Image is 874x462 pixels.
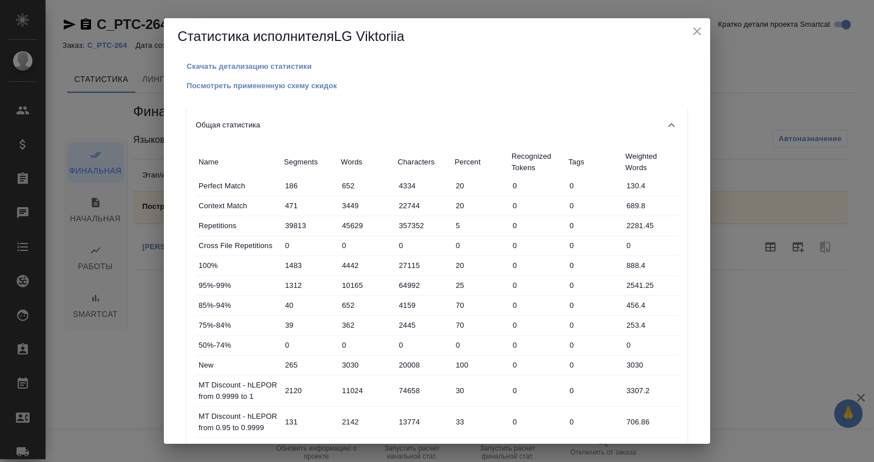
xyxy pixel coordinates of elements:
[566,197,622,214] input: ✎ Введи что-нибудь
[512,151,563,174] p: Recognized Tokens
[509,257,566,274] input: ✎ Введи что-нибудь
[281,217,338,234] input: ✎ Введи что-нибудь
[566,277,622,294] input: ✎ Введи что-нибудь
[199,360,278,371] p: New
[452,237,509,254] input: ✎ Введи что-нибудь
[622,357,679,373] input: ✎ Введи что-нибудь
[199,300,278,311] p: 85%-94%
[566,382,622,399] input: ✎ Введи что-нибудь
[395,257,452,274] input: ✎ Введи что-нибудь
[338,317,395,333] input: ✎ Введи что-нибудь
[341,156,392,168] p: Words
[509,237,566,254] input: ✎ Введи что-нибудь
[622,217,679,234] input: ✎ Введи что-нибудь
[281,382,338,399] input: ✎ Введи что-нибудь
[338,382,395,399] input: ✎ Введи что-нибудь
[395,197,452,214] input: ✎ Введи что-нибудь
[566,357,622,373] input: ✎ Введи что-нибудь
[452,382,509,399] input: ✎ Введи что-нибудь
[566,414,622,430] input: ✎ Введи что-нибудь
[199,180,278,192] p: Perfect Match
[187,61,312,72] button: Скачать детализацию статистики
[622,277,679,294] input: ✎ Введи что-нибудь
[452,277,509,294] input: ✎ Введи что-нибудь
[452,178,509,194] input: ✎ Введи что-нибудь
[281,178,338,194] input: ✎ Введи что-нибудь
[338,178,395,194] input: ✎ Введи что-нибудь
[566,237,622,254] input: ✎ Введи что-нибудь
[199,280,278,291] p: 95%-99%
[395,382,452,399] input: ✎ Введи что-нибудь
[281,277,338,294] input: ✎ Введи что-нибудь
[622,317,679,333] input: ✎ Введи что-нибудь
[509,317,566,333] input: ✎ Введи что-нибудь
[178,27,696,46] h5: Статистика исполнителя LG Viktoriia
[395,317,452,333] input: ✎ Введи что-нибудь
[625,151,677,174] p: Weighted Words
[689,23,706,40] button: close
[509,382,566,399] input: ✎ Введи что-нибудь
[281,317,338,333] input: ✎ Введи что-нибудь
[284,156,335,168] p: Segments
[452,414,509,430] input: ✎ Введи что-нибудь
[281,337,338,353] input: ✎ Введи что-нибудь
[452,357,509,373] input: ✎ Введи что-нибудь
[199,260,278,271] p: 100%
[338,257,395,274] input: ✎ Введи что-нибудь
[566,317,622,333] input: ✎ Введи что-нибудь
[281,414,338,430] input: ✎ Введи что-нибудь
[566,257,622,274] input: ✎ Введи что-нибудь
[509,277,566,294] input: ✎ Введи что-нибудь
[452,257,509,274] input: ✎ Введи что-нибудь
[566,297,622,313] input: ✎ Введи что-нибудь
[199,379,278,402] p: MT Discount - hLEPOR from 0.9999 to 1
[622,382,679,399] input: ✎ Введи что-нибудь
[509,414,566,430] input: ✎ Введи что-нибудь
[187,62,312,71] p: Скачать детализацию статистики
[199,240,278,251] p: Cross File Repetitions
[452,217,509,234] input: ✎ Введи что-нибудь
[398,156,449,168] p: Characters
[338,337,395,353] input: ✎ Введи что-нибудь
[509,357,566,373] input: ✎ Введи что-нибудь
[281,297,338,313] input: ✎ Введи что-нибудь
[452,317,509,333] input: ✎ Введи что-нибудь
[566,178,622,194] input: ✎ Введи что-нибудь
[199,200,278,212] p: Context Match
[622,257,679,274] input: ✎ Введи что-нибудь
[395,357,452,373] input: ✎ Введи что-нибудь
[338,237,395,254] input: ✎ Введи что-нибудь
[187,107,687,143] div: Общая статистика
[395,414,452,430] input: ✎ Введи что-нибудь
[338,297,395,313] input: ✎ Введи что-нибудь
[395,178,452,194] input: ✎ Введи что-нибудь
[566,337,622,353] input: ✎ Введи что-нибудь
[452,297,509,313] input: ✎ Введи что-нибудь
[622,297,679,313] input: ✎ Введи что-нибудь
[395,217,452,234] input: ✎ Введи что-нибудь
[281,197,338,214] input: ✎ Введи что-нибудь
[338,414,395,430] input: ✎ Введи что-нибудь
[338,197,395,214] input: ✎ Введи что-нибудь
[199,340,278,351] p: 50%-74%
[622,414,679,430] input: ✎ Введи что-нибудь
[187,81,337,90] p: Посмотреть примененную схему скидок
[338,357,395,373] input: ✎ Введи что-нибудь
[622,178,679,194] input: ✎ Введи что-нибудь
[338,277,395,294] input: ✎ Введи что-нибудь
[566,217,622,234] input: ✎ Введи что-нибудь
[509,337,566,353] input: ✎ Введи что-нибудь
[196,119,260,131] p: Общая статистика
[395,337,452,353] input: ✎ Введи что-нибудь
[455,156,506,168] p: Percent
[199,156,278,168] p: Name
[281,237,338,254] input: ✎ Введи что-нибудь
[187,80,337,90] a: Посмотреть примененную схему скидок
[568,156,620,168] p: Tags
[338,217,395,234] input: ✎ Введи что-нибудь
[395,277,452,294] input: ✎ Введи что-нибудь
[199,320,278,331] p: 75%-84%
[622,197,679,214] input: ✎ Введи что-нибудь
[281,257,338,274] input: ✎ Введи что-нибудь
[622,237,679,254] input: ✎ Введи что-нибудь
